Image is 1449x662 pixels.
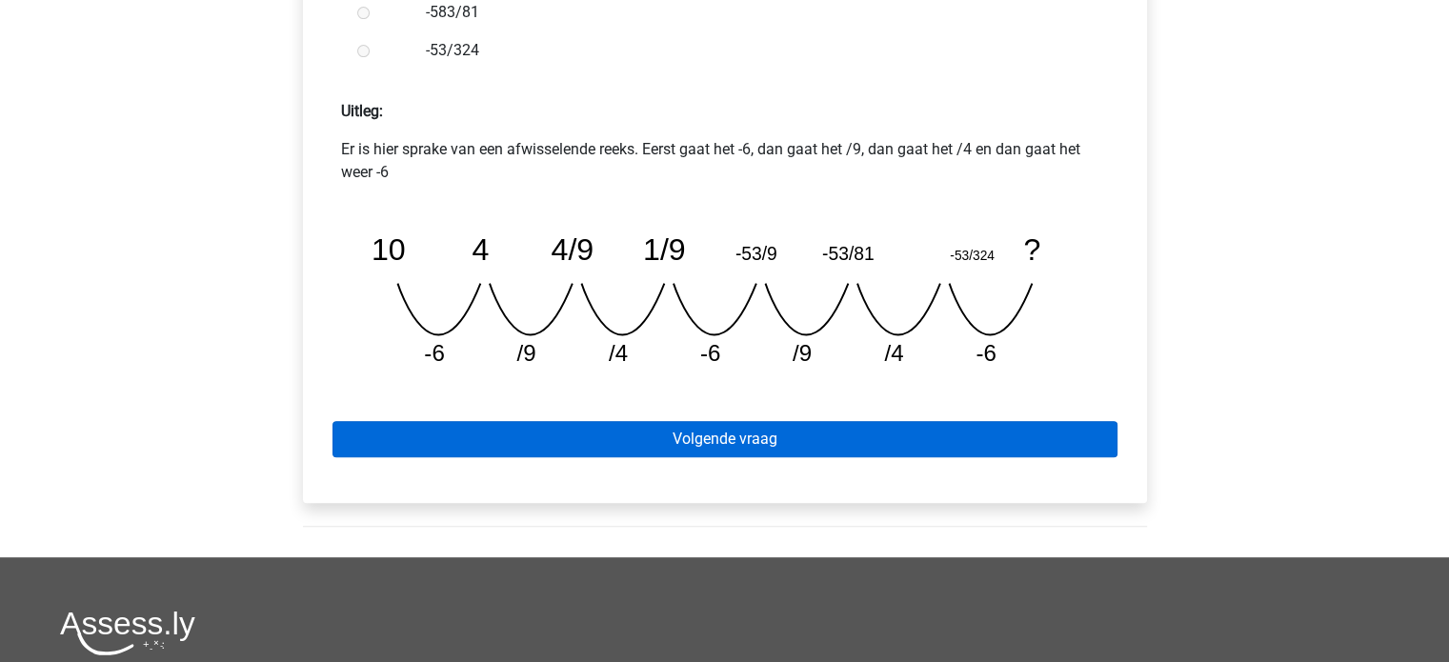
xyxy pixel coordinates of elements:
[1025,232,1042,267] tspan: ?
[794,340,813,366] tspan: /9
[332,421,1117,457] a: Volgende vraag
[951,248,996,263] tspan: -53/324
[341,138,1109,184] p: Er is hier sprake van een afwisselende reeks. Eerst gaat het -6, dan gaat het /9, dan gaat het /4...
[609,340,628,366] tspan: /4
[885,340,904,366] tspan: /4
[516,340,535,366] tspan: /9
[426,1,1085,24] label: -583/81
[424,340,445,366] tspan: -6
[426,39,1085,62] label: -53/324
[735,243,777,264] tspan: -53/9
[341,102,383,120] strong: Uitleg:
[551,232,594,267] tspan: 4/9
[60,611,195,655] img: Assessly logo
[823,243,875,264] tspan: -53/81
[976,340,997,366] tspan: -6
[371,232,405,267] tspan: 10
[700,340,721,366] tspan: -6
[472,232,489,267] tspan: 4
[643,232,686,267] tspan: 1/9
